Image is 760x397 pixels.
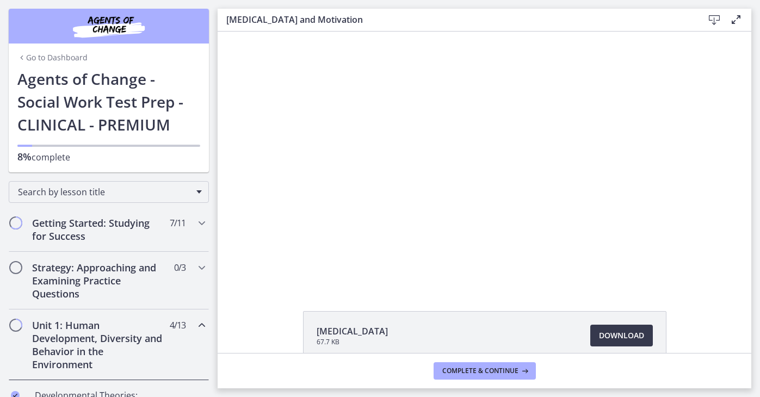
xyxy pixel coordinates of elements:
span: Complete & continue [442,367,518,375]
h2: Strategy: Approaching and Examining Practice Questions [32,261,165,300]
span: 67.7 KB [317,338,388,346]
img: Agents of Change [44,13,174,39]
span: Download [599,329,644,342]
span: 4 / 13 [170,319,186,332]
h1: Agents of Change - Social Work Test Prep - CLINICAL - PREMIUM [17,67,200,136]
h3: [MEDICAL_DATA] and Motivation [226,13,686,26]
a: Download [590,325,653,346]
a: Go to Dashboard [17,52,88,63]
span: [MEDICAL_DATA] [317,325,388,338]
span: Search by lesson title [18,186,191,198]
h2: Getting Started: Studying for Success [32,216,165,243]
span: 8% [17,150,32,163]
button: Complete & continue [434,362,536,380]
iframe: Video Lesson [218,32,751,286]
span: 0 / 3 [174,261,186,274]
h2: Unit 1: Human Development, Diversity and Behavior in the Environment [32,319,165,371]
span: 7 / 11 [170,216,186,229]
p: complete [17,150,200,164]
div: Search by lesson title [9,181,209,203]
